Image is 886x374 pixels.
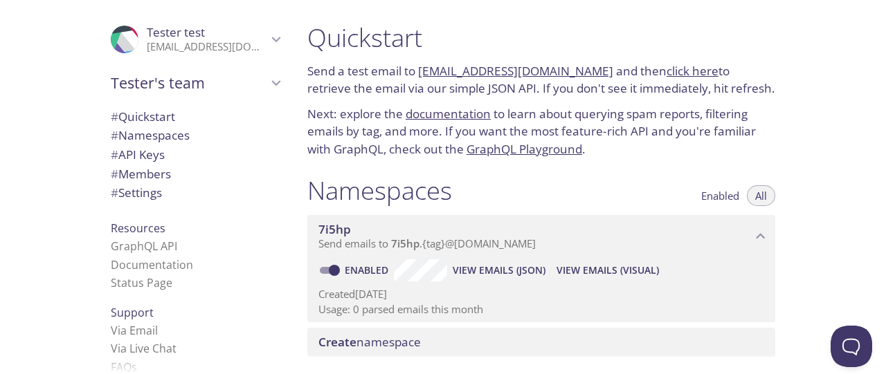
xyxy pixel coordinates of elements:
h1: Quickstart [307,22,775,53]
a: Documentation [111,257,193,272]
a: GraphQL Playground [467,141,582,157]
span: View Emails (JSON) [453,262,545,279]
span: View Emails (Visual) [557,262,659,279]
span: Namespaces [111,127,190,143]
div: Quickstart [100,107,291,127]
a: Via Live Chat [111,341,177,356]
div: Create namespace [307,328,775,357]
span: Create [318,334,356,350]
span: API Keys [111,147,165,162]
span: # [111,127,118,143]
div: Team Settings [100,183,291,203]
button: All [747,185,775,206]
div: Tester's team [100,65,291,101]
span: # [111,147,118,162]
a: Via Email [111,323,158,338]
div: 7i5hp namespace [307,215,775,258]
span: # [111,109,118,124]
button: Enabled [693,185,748,206]
span: 7i5hp [391,236,419,250]
span: Quickstart [111,109,175,124]
button: View Emails (JSON) [447,259,551,281]
div: Namespaces [100,126,291,145]
span: Support [111,305,154,320]
a: Enabled [343,263,394,277]
div: Tester test [100,17,291,62]
a: click here [667,63,718,79]
span: 7i5hp [318,221,351,237]
p: Send a test email to and then to retrieve the email via our simple JSON API. If you don't see it ... [307,62,775,97]
div: Members [100,165,291,184]
p: Created [DATE] [318,287,764,301]
a: documentation [406,106,491,122]
a: Status Page [111,275,172,290]
span: Resources [111,221,165,236]
p: Next: explore the to learn about querying spam reports, filtering emails by tag, and more. If you... [307,105,775,158]
span: Members [111,166,171,182]
span: # [111,185,118,200]
span: Tester test [147,24,205,40]
p: Usage: 0 parsed emails this month [318,302,764,317]
a: [EMAIL_ADDRESS][DOMAIN_NAME] [418,63,613,79]
button: View Emails (Visual) [551,259,664,281]
span: namespace [318,334,421,350]
iframe: Help Scout Beacon - Open [831,326,872,367]
span: Settings [111,185,162,200]
h1: Namespaces [307,175,452,206]
span: Tester's team [111,73,267,93]
div: API Keys [100,145,291,165]
span: Send emails to . {tag} @[DOMAIN_NAME] [318,236,536,250]
span: # [111,166,118,182]
p: [EMAIL_ADDRESS][DOMAIN_NAME] [147,40,267,54]
a: GraphQL API [111,239,177,254]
